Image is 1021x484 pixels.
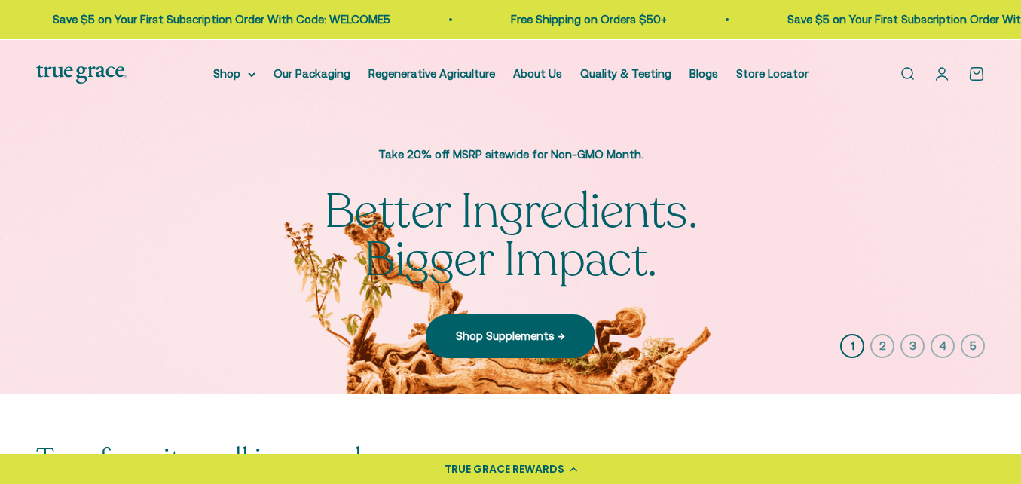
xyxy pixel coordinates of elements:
a: Quality & Testing [580,67,671,80]
a: Shop Supplements → [426,314,595,358]
a: Blogs [689,67,718,80]
button: 5 [961,334,985,358]
a: About Us [513,67,562,80]
split-lines: True favorites, all in one place. [36,439,411,479]
button: 3 [900,334,925,358]
a: Free Shipping on Orders $50+ [488,13,644,26]
split-lines: Better Ingredients. Bigger Impact. [324,179,697,293]
a: Our Packaging [274,67,350,80]
button: 2 [870,334,894,358]
a: Regenerative Agriculture [368,67,495,80]
summary: Shop [213,65,255,83]
div: TRUE GRACE REWARDS [445,461,564,477]
p: Save $5 on Your First Subscription Order With Code: WELCOME5 [30,11,368,29]
button: 4 [931,334,955,358]
a: Store Locator [736,67,809,80]
button: 1 [840,334,864,358]
p: Take 20% off MSRP sitewide for Non-GMO Month. [262,146,760,164]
